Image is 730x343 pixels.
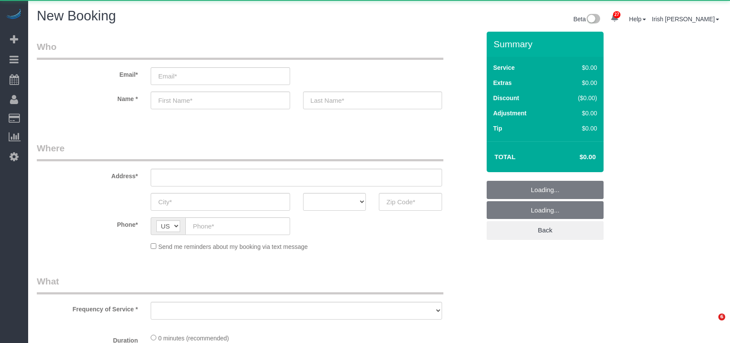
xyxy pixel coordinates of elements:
label: Address* [30,169,144,180]
input: Phone* [185,217,290,235]
img: New interface [586,14,600,25]
div: $0.00 [560,124,597,133]
div: $0.00 [560,63,597,72]
div: $0.00 [560,78,597,87]
a: Back [487,221,604,239]
a: Beta [573,16,600,23]
label: Adjustment [493,109,527,118]
h3: Summary [494,39,599,49]
label: Service [493,63,515,72]
h4: $0.00 [554,154,596,161]
span: Send me reminders about my booking via text message [158,243,308,250]
label: Phone* [30,217,144,229]
label: Name * [30,91,144,103]
strong: Total [494,153,516,160]
legend: Where [37,142,443,161]
span: 0 minutes (recommended) [158,335,229,342]
img: Automaid Logo [5,9,23,21]
input: Last Name* [303,91,442,109]
span: 6 [718,314,725,320]
label: Frequency of Service * [30,302,144,314]
label: Extras [493,78,512,87]
a: Help [629,16,646,23]
span: New Booking [37,8,116,23]
legend: What [37,275,443,294]
div: ($0.00) [560,94,597,102]
input: Zip Code* [379,193,442,211]
a: Irish [PERSON_NAME] [652,16,719,23]
label: Discount [493,94,519,102]
label: Tip [493,124,502,133]
input: Email* [151,67,290,85]
div: $0.00 [560,109,597,118]
iframe: Intercom live chat [701,314,721,334]
input: First Name* [151,91,290,109]
label: Email* [30,67,144,79]
input: City* [151,193,290,211]
span: 27 [613,11,620,18]
a: 27 [606,9,623,28]
legend: Who [37,40,443,60]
